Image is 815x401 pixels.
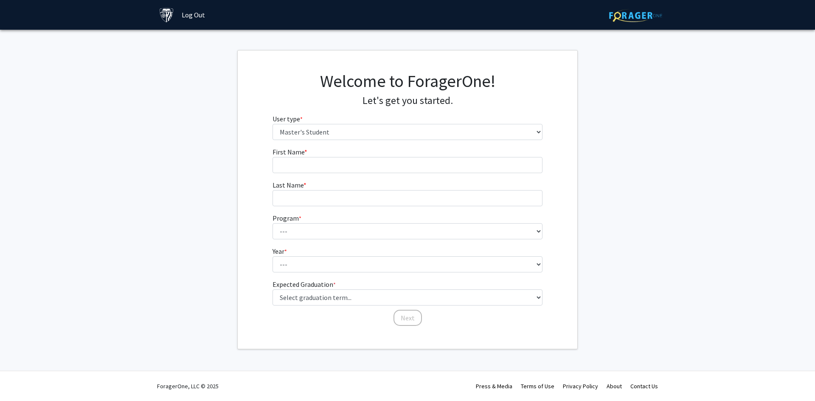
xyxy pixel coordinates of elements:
label: Expected Graduation [273,279,336,289]
label: Program [273,213,301,223]
a: About [607,382,622,390]
iframe: Chat [6,363,36,395]
span: First Name [273,148,304,156]
span: Last Name [273,181,304,189]
a: Terms of Use [521,382,554,390]
a: Privacy Policy [563,382,598,390]
a: Press & Media [476,382,512,390]
button: Next [393,310,422,326]
h4: Let's get you started. [273,95,543,107]
img: Johns Hopkins University Logo [159,8,174,22]
img: ForagerOne Logo [609,9,662,22]
div: ForagerOne, LLC © 2025 [157,371,219,401]
a: Contact Us [630,382,658,390]
label: Year [273,246,287,256]
h1: Welcome to ForagerOne! [273,71,543,91]
label: User type [273,114,303,124]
